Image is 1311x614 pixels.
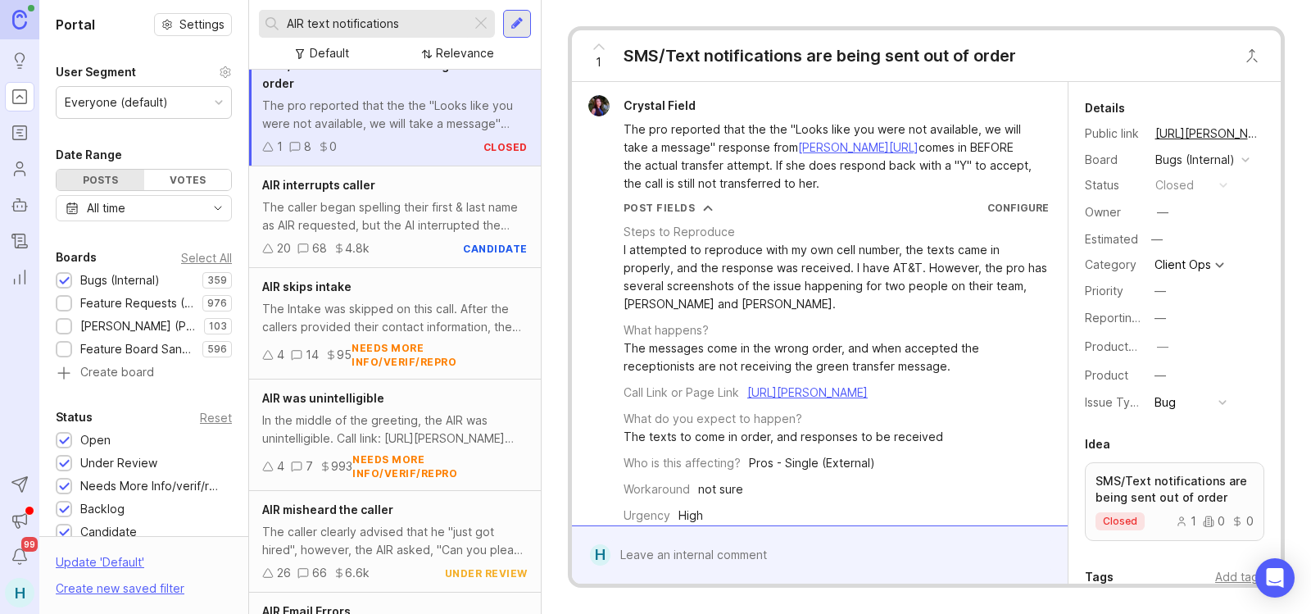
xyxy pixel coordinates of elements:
[463,242,528,256] div: candidate
[1085,234,1138,245] div: Estimated
[287,15,465,33] input: Search...
[56,248,97,267] div: Boards
[80,271,160,289] div: Bugs (Internal)
[1150,123,1265,144] a: [URL][PERSON_NAME]
[1085,203,1142,221] div: Owner
[624,454,741,472] div: Who is this affecting?
[1085,151,1142,169] div: Board
[80,317,196,335] div: [PERSON_NAME] (Public)
[1236,39,1268,72] button: Close button
[80,477,224,495] div: Needs More Info/verif/repro
[5,506,34,535] button: Announcements
[1155,151,1235,169] div: Bugs (Internal)
[483,140,528,154] div: closed
[1085,284,1123,298] label: Priority
[436,44,494,62] div: Relevance
[1085,311,1173,325] label: Reporting Team
[1154,282,1166,300] div: —
[277,239,291,257] div: 20
[1155,176,1194,194] div: closed
[1154,309,1166,327] div: —
[249,166,541,268] a: AIR interrupts callerThe caller began spelling their first & last name as AIR requested, but the ...
[262,412,528,448] div: In the middle of the greeting, the AIR was unintelligible. Call link: [URL][PERSON_NAME] Bug foun...
[80,294,194,312] div: Feature Requests (Internal)
[56,15,95,34] h1: Portal
[262,523,528,559] div: The caller clearly advised that he "just got hired", however, the AIR asked, "Can you please clar...
[249,491,541,593] a: AIR misheard the callerThe caller clearly advised that he "just got hired", however, the AIR aske...
[5,470,34,499] button: Send to Autopilot
[624,321,709,339] div: What happens?
[304,138,311,156] div: 8
[306,346,319,364] div: 14
[624,201,714,215] button: Post Fields
[207,343,227,356] p: 596
[249,268,541,380] a: AIR skips intakeThe Intake was skipped on this call. After the callers provided their contact inf...
[154,13,232,36] a: Settings
[277,564,291,582] div: 26
[5,262,34,292] a: Reporting
[205,202,231,215] svg: toggle icon
[5,578,34,607] button: H
[798,140,919,154] a: [PERSON_NAME][URL]
[80,454,157,472] div: Under Review
[698,480,743,498] div: not sure
[57,170,144,190] div: Posts
[80,431,111,449] div: Open
[1203,516,1225,527] div: 0
[200,413,232,422] div: Reset
[1085,339,1172,353] label: ProductboardID
[1096,473,1254,506] p: SMS/Text notifications are being sent out of order
[1085,368,1128,382] label: Product
[56,553,144,580] div: Update ' Default '
[5,118,34,148] a: Roadmaps
[207,297,227,310] p: 976
[262,503,393,516] span: AIR misheard the caller
[80,500,125,518] div: Backlog
[80,340,194,358] div: Feature Board Sandbox [DATE]
[1152,336,1173,357] button: ProductboardID
[277,346,284,364] div: 4
[624,410,802,428] div: What do you expect to happen?
[1085,98,1125,118] div: Details
[331,457,352,475] div: 993
[1085,395,1145,409] label: Issue Type
[352,341,528,369] div: needs more info/verif/repro
[80,523,137,541] div: Candidate
[1255,558,1295,598] div: Open Intercom Messenger
[747,385,868,399] a: [URL][PERSON_NAME]
[987,202,1049,214] a: Configure
[1157,338,1168,356] div: —
[1085,434,1110,454] div: Idea
[624,428,943,446] div: The texts to come in order, and responses to be received
[624,121,1035,193] div: The pro reported that the the "Looks like you were not available, we will take a message" respons...
[262,198,528,234] div: The caller began spelling their first & last name as AIR requested, but the AI interrupted the ca...
[5,542,34,571] button: Notifications
[624,44,1016,67] div: SMS/Text notifications are being sent out of order
[5,154,34,184] a: Users
[87,199,125,217] div: All time
[21,537,38,552] span: 99
[249,380,541,491] a: AIR was unintelligibleIn the middle of the greeting, the AIR was unintelligible. Call link: [URL]...
[596,53,601,71] span: 1
[249,47,541,166] a: SMS/Text notifications are being sent out of orderThe pro reported that the the "Looks like you w...
[262,178,375,192] span: AIR interrupts caller
[209,320,227,333] p: 103
[337,346,352,364] div: 95
[207,274,227,287] p: 359
[1154,366,1166,384] div: —
[262,97,528,133] div: The pro reported that the the "Looks like you were not available, we will take a message" respons...
[624,480,690,498] div: Workaround
[749,454,875,472] div: Pros - Single (External)
[56,62,136,82] div: User Segment
[306,457,313,475] div: 7
[588,95,610,116] img: Crystal Field
[1232,516,1254,527] div: 0
[277,457,284,475] div: 4
[56,580,184,598] div: Create new saved filter
[312,239,327,257] div: 68
[1085,256,1142,274] div: Category
[1146,229,1168,250] div: —
[345,239,370,257] div: 4.8k
[445,566,528,580] div: under review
